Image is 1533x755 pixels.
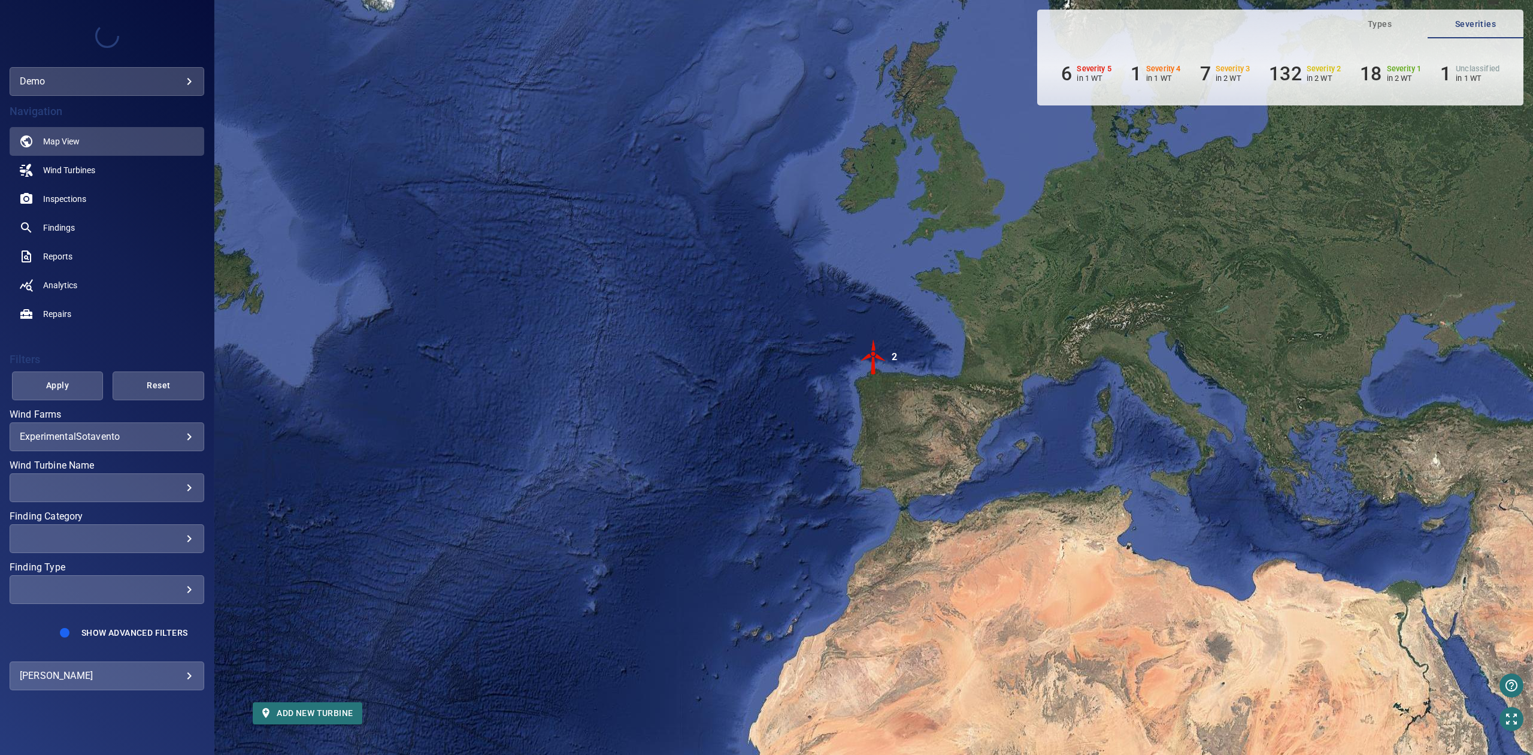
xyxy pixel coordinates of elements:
h4: Filters [10,354,204,366]
span: Reports [43,250,72,262]
gmp-advanced-marker: 2 [856,339,892,377]
span: Severities [1435,17,1516,32]
h6: Severity 4 [1146,65,1181,73]
h6: Severity 1 [1387,65,1422,73]
h6: Unclassified [1456,65,1499,73]
li: Severity 3 [1200,62,1250,85]
span: Show Advanced Filters [81,628,187,638]
h6: 132 [1269,62,1301,85]
h6: 1 [1440,62,1451,85]
span: Inspections [43,193,86,205]
p: in 2 WT [1387,74,1422,83]
div: demo [10,67,204,96]
div: Finding Type [10,575,204,604]
div: Finding Category [10,524,204,553]
div: Wind Farms [10,422,204,451]
a: reports noActive [10,242,204,271]
p: in 1 WT [1146,74,1181,83]
a: map active [10,127,204,156]
li: Severity 4 [1131,62,1181,85]
p: in 2 WT [1216,74,1250,83]
h6: 1 [1131,62,1141,85]
p: in 1 WT [1077,74,1111,83]
label: Wind Farms [10,410,204,419]
h6: 18 [1360,62,1381,85]
li: Severity Unclassified [1440,62,1499,85]
li: Severity 5 [1061,62,1111,85]
div: [PERSON_NAME] [20,666,194,685]
div: ExperimentalSotavento [20,431,194,442]
a: analytics noActive [10,271,204,300]
span: Types [1339,17,1420,32]
a: inspections noActive [10,185,204,213]
p: in 1 WT [1456,74,1499,83]
a: windturbines noActive [10,156,204,185]
label: Finding Type [10,563,204,572]
li: Severity 1 [1360,62,1421,85]
h6: 6 [1061,62,1072,85]
a: findings noActive [10,213,204,242]
button: Show Advanced Filters [74,623,195,642]
span: Repairs [43,308,71,320]
div: Wind Turbine Name [10,473,204,502]
h6: Severity 5 [1077,65,1111,73]
label: Wind Turbine Name [10,461,204,470]
span: Map View [43,135,80,147]
a: repairs noActive [10,300,204,328]
span: Add new turbine [262,706,353,721]
button: Reset [113,372,204,400]
h6: Severity 2 [1307,65,1341,73]
span: Apply [27,378,89,393]
h6: Severity 3 [1216,65,1250,73]
button: Add new turbine [253,702,362,724]
h4: Navigation [10,105,204,117]
div: 2 [892,339,897,375]
span: Reset [128,378,189,393]
span: Analytics [43,279,77,291]
img: windFarmIconCat5.svg [856,339,892,375]
p: in 2 WT [1307,74,1341,83]
button: Apply [12,372,104,400]
li: Severity 2 [1269,62,1341,85]
span: Wind Turbines [43,164,95,176]
div: demo [20,72,194,91]
span: Findings [43,222,75,234]
h6: 7 [1200,62,1211,85]
label: Finding Category [10,512,204,521]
